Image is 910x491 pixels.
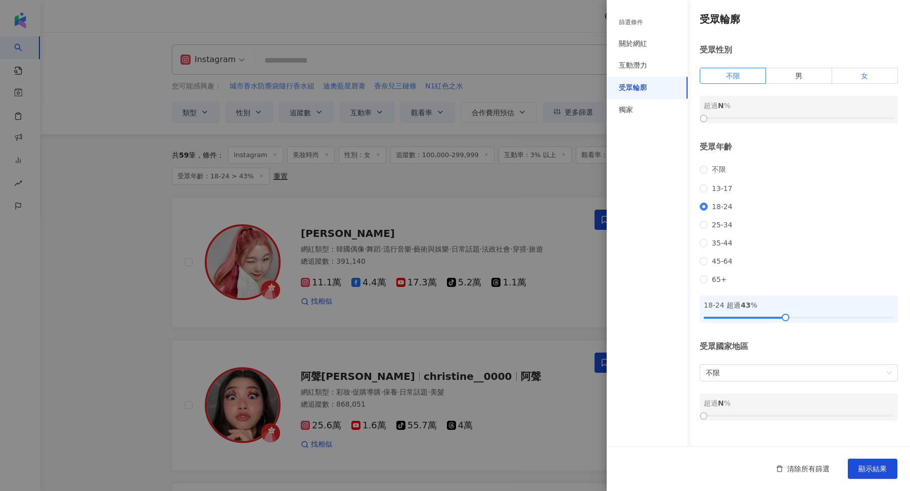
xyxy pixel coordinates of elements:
div: 受眾性別 [700,44,898,56]
span: 43 [741,301,750,309]
div: 18-24 超過 % [704,300,894,311]
span: 35-44 [708,239,737,247]
span: N [718,102,724,110]
div: 超過 % [704,100,894,111]
div: 篩選條件 [619,18,643,27]
span: 13-17 [708,184,737,192]
div: 關於網紅 [619,39,647,49]
span: 45-64 [708,257,737,265]
h4: 受眾輪廓 [700,12,898,26]
span: delete [776,465,783,472]
span: 清除所有篩選 [787,465,830,473]
span: N [718,399,724,407]
span: 不限 [726,72,740,80]
div: 受眾國家地區 [700,341,898,352]
span: 不限 [708,165,730,174]
button: 清除所有篩選 [766,459,840,479]
span: 18-24 [708,203,737,211]
span: 男 [795,72,802,80]
span: 65+ [708,275,731,283]
div: 超過 % [704,398,894,409]
span: 不限 [706,365,892,381]
span: 女 [861,72,868,80]
span: 顯示結果 [858,465,887,473]
button: 顯示結果 [848,459,897,479]
div: 互動潛力 [619,61,647,71]
span: 25-34 [708,221,737,229]
div: 受眾年齡 [700,141,898,153]
div: 獨家 [619,105,633,115]
div: 受眾輪廓 [619,83,647,93]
